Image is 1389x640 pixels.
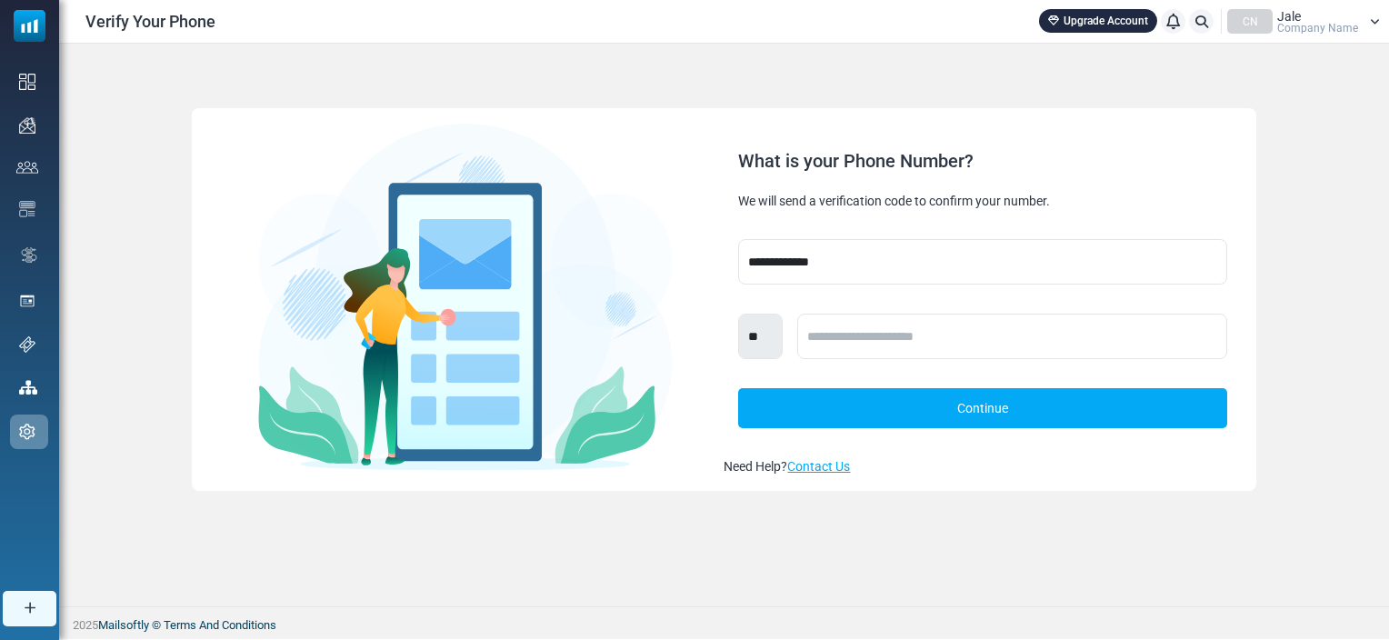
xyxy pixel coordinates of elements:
img: email-templates-icon.svg [19,201,35,217]
span: Company Name [1277,23,1358,34]
img: workflow.svg [19,245,39,265]
a: Upgrade Account [1039,9,1157,33]
div: CN [1227,9,1273,34]
span: Jale [1277,10,1301,23]
span: Verify Your Phone [85,9,215,34]
font: Need Help? [724,459,850,474]
img: landing_pages.svg [19,293,35,309]
img: support-icon.svg [19,336,35,353]
a: Contact Us [787,459,850,474]
span: translation missing: en.layouts.footer.terms_and_conditions [164,618,276,632]
font: Upgrade Account [1064,14,1148,28]
img: contacts-icon.svg [16,161,38,174]
img: dashboard-icon.svg [19,74,35,90]
a: Mailsoftly © [98,618,161,632]
a: Terms And Conditions [164,618,276,632]
div: What is your Phone Number? [738,152,1226,170]
img: settings-icon.svg [19,424,35,440]
img: campaigns-icon.png [19,117,35,134]
img: mailsoftly_icon_blue_white.svg [14,10,45,42]
a: CN Jale Company Name [1227,9,1380,34]
footer: 2025 [59,606,1389,639]
a: Continue [738,388,1226,428]
div: We will send a verification code to confirm your number. [738,192,1226,210]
